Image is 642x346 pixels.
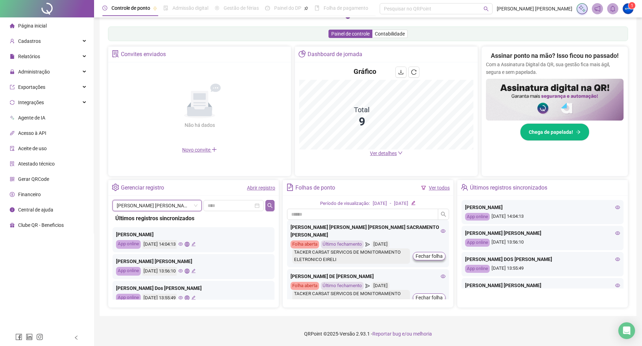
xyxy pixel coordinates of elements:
[26,333,33,340] span: linkedin
[224,5,259,11] span: Gestão de férias
[486,61,624,76] p: Com a Assinatura Digital da QR, sua gestão fica mais ágil, segura e sem papelada.
[247,185,275,191] a: Abrir registro
[18,100,44,105] span: Integrações
[18,115,45,121] span: Agente de IA
[615,283,620,288] span: eye
[142,267,177,276] div: [DATE] 13:56:10
[394,200,408,207] div: [DATE]
[10,130,15,135] span: api
[441,274,446,279] span: eye
[116,257,271,265] div: [PERSON_NAME] [PERSON_NAME]
[372,282,389,290] div: [DATE]
[168,121,232,129] div: Não há dados
[372,331,432,337] span: Reportar bug e/ou melhoria
[10,38,15,43] span: user-add
[18,192,41,197] span: Financeiro
[413,293,446,302] button: Fechar folha
[291,223,446,239] div: [PERSON_NAME] [PERSON_NAME] [PERSON_NAME] SACRAMENTO [PERSON_NAME]
[465,239,490,247] div: App online
[416,294,443,301] span: Fechar folha
[18,23,47,29] span: Página inicial
[491,51,619,61] h2: Assinar ponto na mão? Isso ficou no passado!
[115,214,272,223] div: Últimos registros sincronizados
[292,290,410,305] div: TACKER CARSAT SERVICOS DE MONITORAMENTO ELETRONICO EIRELI
[291,272,446,280] div: [PERSON_NAME] DE [PERSON_NAME]
[372,240,389,248] div: [DATE]
[628,2,635,9] sup: Atualize o seu contato no menu Meus Dados
[345,14,350,19] button: 1
[185,295,189,300] span: global
[36,333,43,340] span: instagram
[18,146,47,151] span: Aceite de uso
[398,69,404,75] span: download
[10,192,15,197] span: dollar
[484,6,489,11] span: search
[578,5,586,13] img: sparkle-icon.fc2bf0ac1784a2077858766a79e2daf3.svg
[18,222,64,228] span: Clube QR - Beneficios
[18,176,49,182] span: Gerar QRCode
[10,100,15,105] span: sync
[321,282,364,290] div: Último fechamento
[116,294,141,302] div: App online
[292,248,410,264] div: TACKER CARSAT SERVICOS DE MONITORAMENTO ELETRONICO EIRELI
[465,239,620,247] div: [DATE] 13:56:10
[215,6,219,10] span: sun
[18,54,40,59] span: Relatórios
[370,151,403,156] a: Ver detalhes down
[291,240,319,248] div: Folha aberta
[172,5,208,11] span: Admissão digital
[390,200,391,207] div: -
[18,69,50,75] span: Administração
[465,213,490,221] div: App online
[618,322,635,339] div: Open Intercom Messenger
[321,240,364,248] div: Último fechamento
[486,79,624,121] img: banner%2F02c71560-61a6-44d4-94b9-c8ab97240462.png
[370,151,397,156] span: Ver detalhes
[185,269,189,273] span: global
[10,222,15,227] span: gift
[18,38,41,44] span: Cadastros
[520,123,589,141] button: Chega de papelada!
[331,31,370,37] span: Painel de controle
[142,240,177,249] div: [DATE] 14:04:13
[116,284,271,292] div: [PERSON_NAME] Dos [PERSON_NAME]
[112,184,119,191] span: setting
[304,6,308,10] span: pushpin
[295,182,335,194] div: Folhas de ponto
[308,48,362,60] div: Dashboard de jornada
[178,242,183,246] span: eye
[421,185,426,190] span: filter
[299,50,306,57] span: pie-chart
[211,147,217,152] span: plus
[413,252,446,260] button: Fechar folha
[623,3,633,14] img: 52457
[10,23,15,28] span: home
[354,67,376,76] h4: Gráfico
[94,322,642,346] footer: QRPoint © 2025 - 2.93.1 -
[441,212,446,217] span: search
[191,242,196,246] span: edit
[497,5,572,13] span: [PERSON_NAME] [PERSON_NAME]
[576,130,581,134] span: arrow-right
[373,200,387,207] div: [DATE]
[291,282,319,290] div: Folha aberta
[416,252,443,260] span: Fechar folha
[398,151,403,155] span: down
[461,184,468,191] span: team
[365,282,370,290] span: send
[116,231,271,238] div: [PERSON_NAME]
[153,6,157,10] span: pushpin
[10,176,15,181] span: qrcode
[163,6,168,10] span: file-done
[340,331,355,337] span: Versão
[315,6,319,10] span: book
[465,255,620,263] div: [PERSON_NAME] DOS [PERSON_NAME]
[18,161,55,167] span: Atestado técnico
[191,295,196,300] span: edit
[10,161,15,166] span: solution
[10,146,15,151] span: audit
[594,6,601,12] span: notification
[182,147,217,153] span: Novo convite
[465,229,620,237] div: [PERSON_NAME] [PERSON_NAME]
[121,48,166,60] div: Convites enviados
